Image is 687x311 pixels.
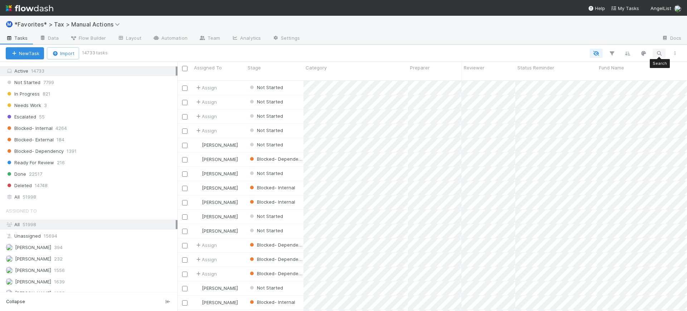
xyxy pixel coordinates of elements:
input: Toggle Row Selected [182,214,187,220]
span: Needs Work [6,101,41,110]
div: [PERSON_NAME] [195,299,238,306]
span: Not Started [248,285,283,291]
div: [PERSON_NAME] [195,184,238,191]
img: avatar_d45d11ee-0024-4901-936f-9df0a9cc3b4e.png [195,285,201,291]
div: [PERSON_NAME] [195,213,238,220]
span: 1556 [54,266,65,275]
div: [PERSON_NAME] [195,141,238,149]
img: avatar_e41e7ae5-e7d9-4d8d-9f56-31b0d7a2f4fd.png [195,185,201,191]
input: Toggle Row Selected [182,257,187,263]
span: [PERSON_NAME] [15,290,51,296]
span: 55 [39,112,45,121]
span: [PERSON_NAME] [15,256,51,262]
span: Tasks [6,34,28,42]
span: Not Started [248,228,283,233]
span: My Tasks [611,5,639,11]
span: Blocked- Dependency [248,242,306,248]
input: Toggle Row Selected [182,86,187,91]
span: Flow Builder [70,34,106,42]
span: Deleted [6,181,32,190]
div: Blocked- Dependency [248,256,303,263]
span: Blocked- Internal [248,299,295,305]
small: 14733 tasks [82,50,108,56]
span: [PERSON_NAME] [15,244,51,250]
span: Assigned To [194,64,222,71]
span: In Progress [6,89,40,98]
img: avatar_711f55b7-5a46-40da-996f-bc93b6b86381.png [195,214,201,219]
div: Not Started [248,284,283,291]
span: Category [306,64,327,71]
div: Active [6,67,176,76]
span: [PERSON_NAME] [202,285,238,291]
input: Toggle Row Selected [182,200,187,205]
span: Blocked- Internal [248,199,295,205]
span: Status Reminder [517,64,554,71]
input: Toggle Row Selected [182,272,187,277]
span: Blocked- Dependency [248,271,306,276]
div: Help [588,5,605,12]
div: All [6,220,176,229]
span: Assign [195,270,217,277]
img: avatar_711f55b7-5a46-40da-996f-bc93b6b86381.png [195,199,201,205]
a: Analytics [226,33,267,44]
span: Assign [195,242,217,249]
a: Data [34,33,64,44]
div: Assign [195,127,217,134]
div: Blocked- Internal [248,184,295,191]
img: avatar_711f55b7-5a46-40da-996f-bc93b6b86381.png [674,5,681,12]
span: 184 [57,135,64,144]
span: Not Started [248,84,283,90]
span: Not Started [248,213,283,219]
span: Assign [195,256,217,263]
span: Not Started [248,99,283,105]
input: Toggle Row Selected [182,100,187,105]
input: Toggle Row Selected [182,128,187,134]
span: 216 [57,158,65,167]
span: Not Started [248,113,283,119]
span: Blocked- External [6,135,54,144]
span: 1391 [67,147,77,156]
div: Unassigned [6,232,176,240]
div: Not Started [248,127,283,134]
span: Assign [195,98,217,106]
div: Blocked- Internal [248,298,295,306]
span: Reviewer [464,64,484,71]
img: logo-inverted-e16ddd16eac7371096b0.svg [6,2,53,14]
div: [PERSON_NAME] [195,156,238,163]
span: 821 [43,89,50,98]
div: Assign [195,84,217,91]
img: avatar_45ea4894-10ca-450f-982d-dabe3bd75b0b.png [6,255,13,262]
span: Assigned To [6,204,37,218]
a: Docs [656,33,687,44]
span: [PERSON_NAME] [15,279,51,285]
span: Blocked- Dependency [248,256,306,262]
img: avatar_55a2f090-1307-4765-93b4-f04da16234ba.png [6,244,13,251]
span: Blocked- Dependency [6,147,64,156]
span: [PERSON_NAME] [202,142,238,148]
input: Toggle All Rows Selected [182,66,187,71]
span: Preparer [410,64,430,71]
span: [PERSON_NAME] [202,156,238,162]
input: Toggle Row Selected [182,143,187,148]
input: Toggle Row Selected [182,171,187,177]
img: avatar_e41e7ae5-e7d9-4d8d-9f56-31b0d7a2f4fd.png [195,171,201,176]
span: [PERSON_NAME] [202,185,238,191]
div: Blocked- Dependency [248,155,303,162]
span: 15694 [44,232,57,240]
div: Blocked- Dependency [248,270,303,277]
span: AngelList [651,5,671,11]
div: Blocked- Internal [248,198,295,205]
div: Assign [195,113,217,120]
span: *Favorites* > Tax > Manual Actions [14,21,123,28]
img: avatar_711f55b7-5a46-40da-996f-bc93b6b86381.png [195,156,201,162]
img: avatar_04ed6c9e-3b93-401c-8c3a-8fad1b1fc72c.png [6,267,13,274]
span: 51998 [23,193,36,201]
div: [PERSON_NAME] [195,285,238,292]
input: Toggle Row Selected [182,300,187,306]
span: 14733 [31,68,44,74]
img: avatar_d45d11ee-0024-4901-936f-9df0a9cc3b4e.png [195,142,201,148]
a: My Tasks [611,5,639,12]
div: Not Started [248,98,283,105]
